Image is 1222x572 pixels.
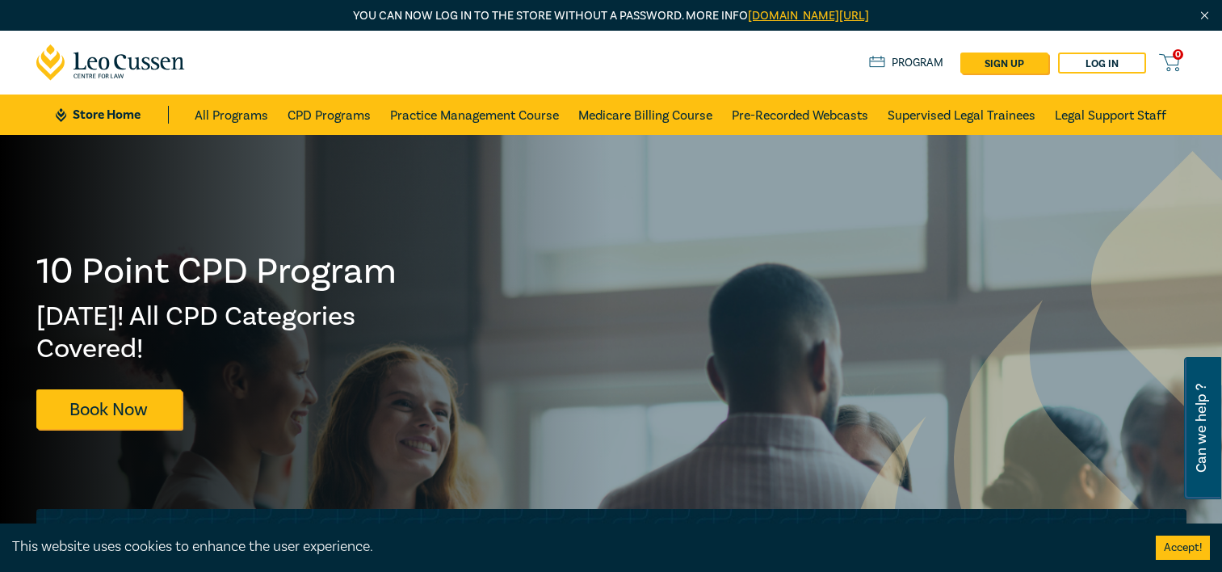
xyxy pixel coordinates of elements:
[36,389,182,429] a: Book Now
[390,95,559,135] a: Practice Management Course
[1198,9,1212,23] img: Close
[748,8,869,23] a: [DOMAIN_NAME][URL]
[1156,536,1210,560] button: Accept cookies
[869,54,944,72] a: Program
[1194,367,1209,490] span: Can we help ?
[195,95,268,135] a: All Programs
[578,95,712,135] a: Medicare Billing Course
[888,95,1035,135] a: Supervised Legal Trainees
[36,7,1186,25] p: You can now log in to the store without a password. More info
[36,250,398,292] h1: 10 Point CPD Program
[1058,53,1146,74] a: Log in
[960,53,1048,74] a: sign up
[12,536,1132,557] div: This website uses cookies to enhance the user experience.
[732,95,868,135] a: Pre-Recorded Webcasts
[1055,95,1166,135] a: Legal Support Staff
[288,95,371,135] a: CPD Programs
[1173,49,1183,60] span: 0
[56,106,168,124] a: Store Home
[36,301,398,365] h2: [DATE]! All CPD Categories Covered!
